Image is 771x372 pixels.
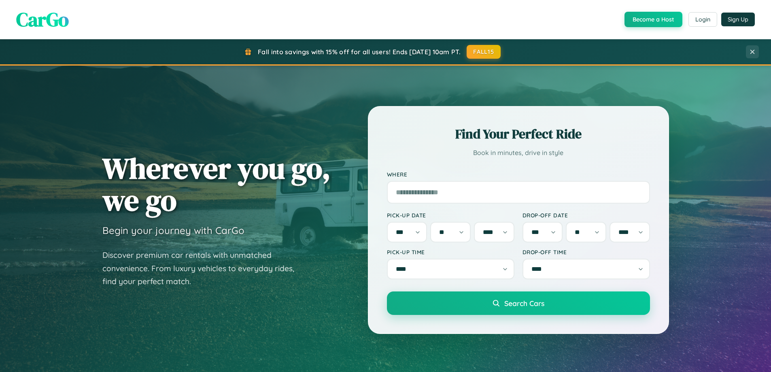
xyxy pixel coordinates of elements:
label: Pick-up Date [387,212,514,219]
button: Login [688,12,717,27]
button: Search Cars [387,291,650,315]
p: Book in minutes, drive in style [387,147,650,159]
button: Sign Up [721,13,755,26]
span: Fall into savings with 15% off for all users! Ends [DATE] 10am PT. [258,48,461,56]
span: Search Cars [504,299,544,308]
button: FALL15 [467,45,501,59]
label: Drop-off Date [522,212,650,219]
p: Discover premium car rentals with unmatched convenience. From luxury vehicles to everyday rides, ... [102,249,305,288]
span: CarGo [16,6,69,33]
h1: Wherever you go, we go [102,152,331,216]
h3: Begin your journey with CarGo [102,224,244,236]
label: Where [387,171,650,178]
h2: Find Your Perfect Ride [387,125,650,143]
label: Pick-up Time [387,249,514,255]
button: Become a Host [624,12,682,27]
label: Drop-off Time [522,249,650,255]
